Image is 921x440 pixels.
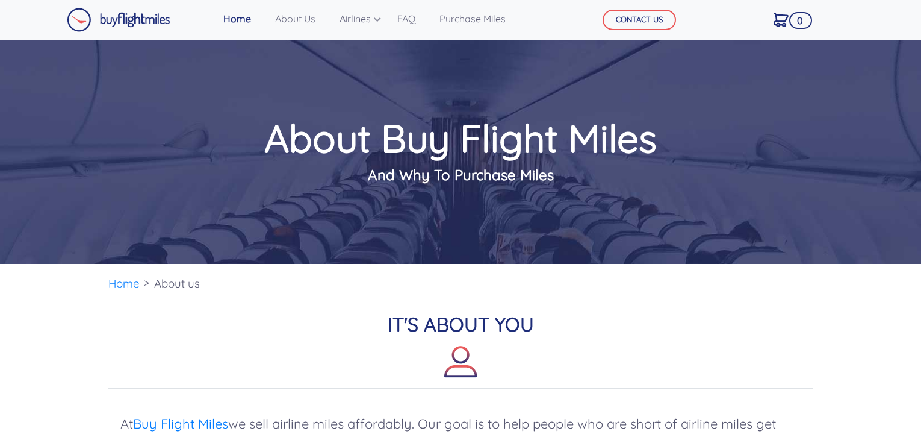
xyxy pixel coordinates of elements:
[335,7,378,31] a: Airlines
[769,7,793,32] a: 0
[108,313,813,389] h2: IT'S ABOUT YOU
[603,10,676,30] button: CONTACT US
[67,8,170,32] img: Buy Flight Miles Logo
[133,415,228,432] a: Buy Flight Miles
[148,264,206,303] li: About us
[774,13,789,27] img: Cart
[219,7,256,31] a: Home
[108,276,140,291] a: Home
[444,345,477,379] img: about-icon
[789,12,812,29] span: 0
[392,7,420,31] a: FAQ
[435,7,510,31] a: Purchase Miles
[270,7,320,31] a: About Us
[67,5,170,35] a: Buy Flight Miles Logo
